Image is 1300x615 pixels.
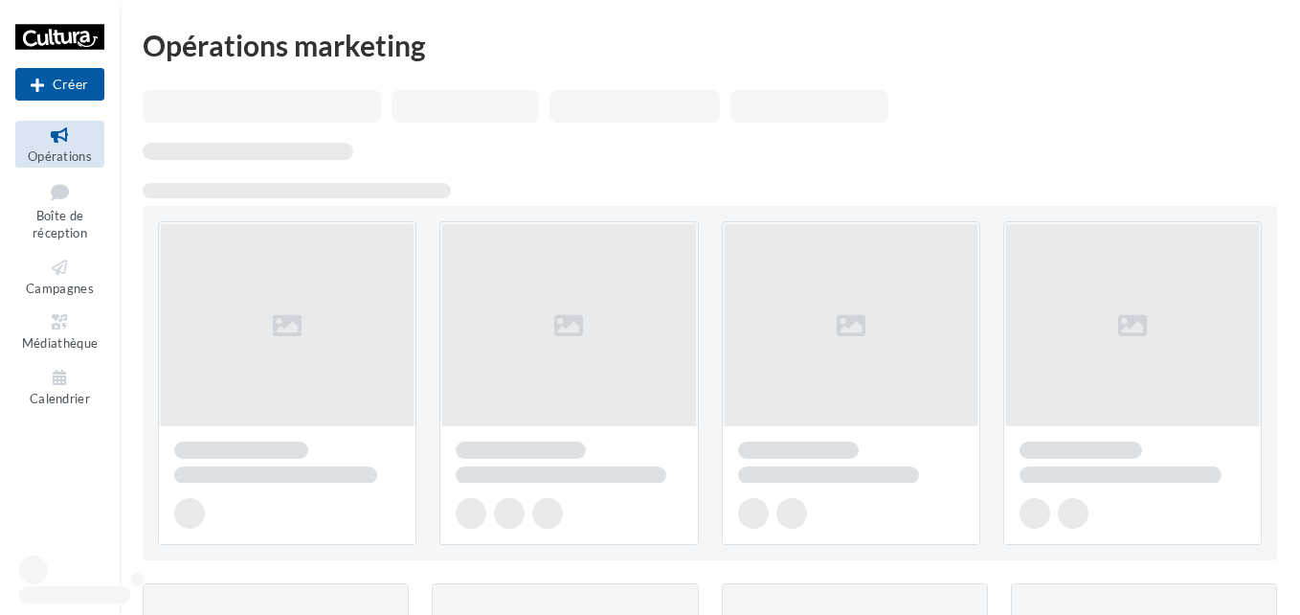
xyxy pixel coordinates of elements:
[143,31,1277,59] div: Opérations marketing
[15,253,104,300] a: Campagnes
[15,175,104,245] a: Boîte de réception
[15,363,104,410] a: Calendrier
[15,68,104,101] div: Nouvelle campagne
[28,148,92,164] span: Opérations
[15,68,104,101] button: Créer
[15,307,104,354] a: Médiathèque
[15,121,104,168] a: Opérations
[33,208,87,241] span: Boîte de réception
[26,281,94,296] span: Campagnes
[22,335,99,351] span: Médiathèque
[30,391,90,406] span: Calendrier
